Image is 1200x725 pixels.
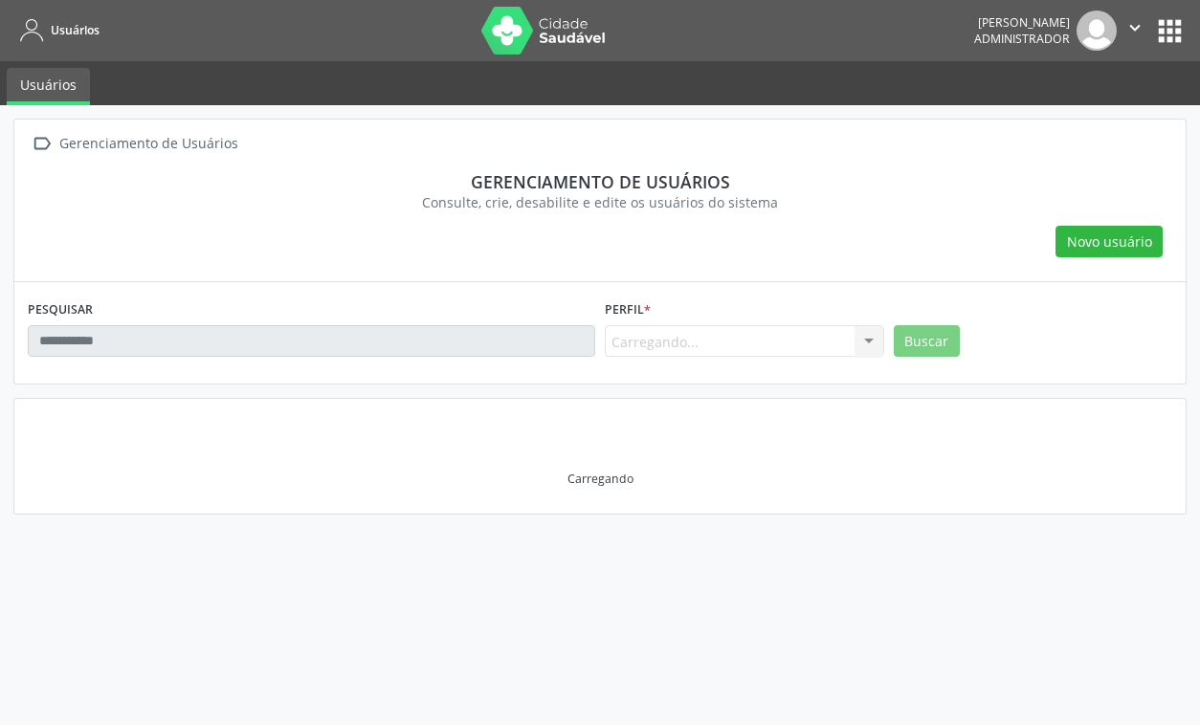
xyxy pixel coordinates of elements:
[28,130,241,158] a:  Gerenciamento de Usuários
[56,130,241,158] div: Gerenciamento de Usuários
[41,171,1159,192] div: Gerenciamento de usuários
[1067,231,1152,252] span: Novo usuário
[13,14,100,46] a: Usuários
[894,325,960,358] button: Buscar
[605,296,651,325] label: Perfil
[41,192,1159,212] div: Consulte, crie, desabilite e edite os usuários do sistema
[1056,226,1163,258] button: Novo usuário
[1077,11,1117,51] img: img
[1124,17,1145,38] i: 
[51,22,100,38] span: Usuários
[28,296,93,325] label: PESQUISAR
[974,14,1070,31] div: [PERSON_NAME]
[567,471,633,487] div: Carregando
[1117,11,1153,51] button: 
[7,68,90,105] a: Usuários
[974,31,1070,47] span: Administrador
[28,130,56,158] i: 
[1153,14,1187,48] button: apps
